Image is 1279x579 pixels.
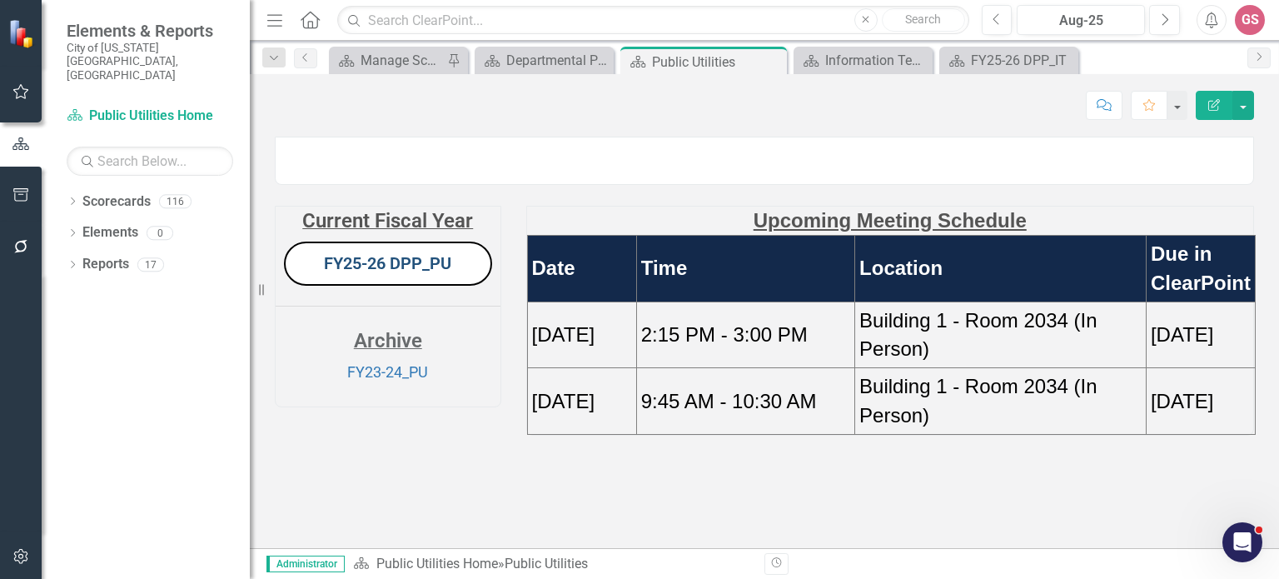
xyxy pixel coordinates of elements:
[333,50,443,71] a: Manage Scorecards
[82,192,151,212] a: Scorecards
[905,12,941,26] span: Search
[641,323,808,346] span: 2:15 PM - 3:00 PM
[337,6,968,35] input: Search ClearPoint...
[353,555,752,574] div: »
[1017,5,1145,35] button: Aug-25
[859,309,1097,360] span: Building 1 - Room 2034 (In Person)
[67,147,233,176] input: Search Below...
[1151,242,1251,293] strong: Due in ClearPoint
[505,556,588,572] div: Public Utilities
[376,556,498,572] a: Public Utilities Home
[1151,323,1214,346] span: [DATE]
[67,107,233,126] a: Public Utilities Home
[302,209,473,232] strong: Current Fiscal Year
[347,363,428,381] a: FY23-24_PU
[1151,390,1214,412] span: [DATE]
[532,323,595,346] span: [DATE]
[532,390,595,412] span: [DATE]
[859,375,1097,426] span: Building 1 - Room 2034 (In Person)
[506,50,610,71] div: Departmental Performance Plans - 3 Columns
[641,390,817,412] span: 9:45 AM - 10:30 AM
[67,21,233,41] span: Elements & Reports
[137,257,164,272] div: 17
[266,556,345,572] span: Administrator
[284,242,492,286] button: FY25-26 DPP_PU
[1023,11,1139,31] div: Aug-25
[361,50,443,71] div: Manage Scorecards
[67,41,233,82] small: City of [US_STATE][GEOGRAPHIC_DATA], [GEOGRAPHIC_DATA]
[1235,5,1265,35] button: GS
[859,257,943,279] strong: Location
[324,253,451,273] a: FY25-26 DPP_PU
[943,50,1074,71] a: FY25-26 DPP_IT
[754,209,1027,232] strong: Upcoming Meeting Schedule
[7,17,39,49] img: ClearPoint Strategy
[652,52,783,72] div: Public Utilities
[641,257,688,279] strong: Time
[1222,522,1262,562] iframe: Intercom live chat
[971,50,1074,71] div: FY25-26 DPP_IT
[825,50,928,71] div: Information Technology
[882,8,965,32] button: Search
[798,50,928,71] a: Information Technology
[82,223,138,242] a: Elements
[479,50,610,71] a: Departmental Performance Plans - 3 Columns
[532,257,575,279] strong: Date
[82,255,129,274] a: Reports
[354,329,422,352] strong: Archive
[147,226,173,240] div: 0
[159,194,192,208] div: 116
